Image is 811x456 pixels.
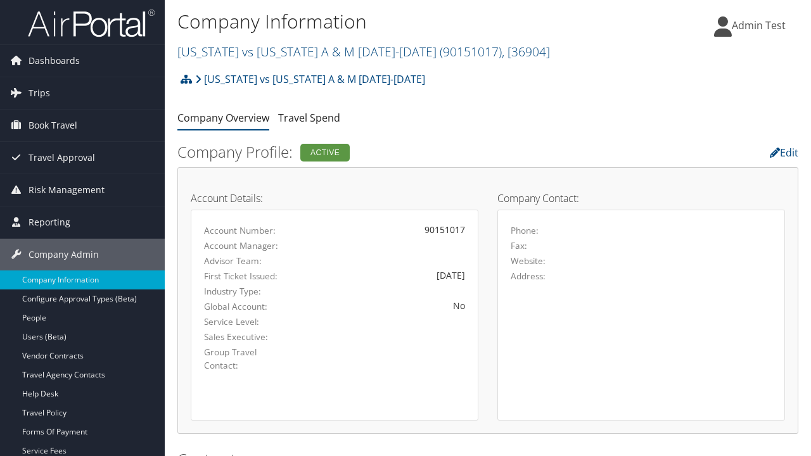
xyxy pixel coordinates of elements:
h4: Account Details: [191,193,478,203]
label: Sales Executive: [204,331,278,343]
div: Active [300,144,350,161]
div: [DATE] [297,269,465,282]
label: Global Account: [204,300,278,313]
span: Risk Management [29,174,105,206]
h1: Company Information [177,8,591,35]
span: Book Travel [29,110,77,141]
label: First Ticket Issued: [204,270,278,282]
label: Account Number: [204,224,278,237]
span: Dashboards [29,45,80,77]
label: Advisor Team: [204,255,278,267]
label: Phone: [511,224,539,237]
a: [US_STATE] vs [US_STATE] A & M [DATE]-[DATE] [195,66,425,92]
a: Company Overview [177,111,269,125]
span: Trips [29,77,50,109]
a: Edit [770,146,798,160]
label: Group Travel Contact: [204,346,278,372]
img: airportal-logo.png [28,8,155,38]
label: Industry Type: [204,285,278,298]
a: Admin Test [714,6,798,44]
a: Travel Spend [278,111,340,125]
h2: Company Profile: [177,141,585,163]
div: No [297,299,465,312]
label: Fax: [511,239,527,252]
label: Website: [511,255,546,267]
label: Service Level: [204,315,278,328]
span: Admin Test [732,18,786,32]
span: Reporting [29,206,70,238]
span: , [ 36904 ] [502,43,550,60]
span: Company Admin [29,239,99,270]
h4: Company Contact: [497,193,785,203]
label: Address: [511,270,546,282]
a: [US_STATE] vs [US_STATE] A & M [DATE]-[DATE] [177,43,550,60]
span: ( 90151017 ) [440,43,502,60]
label: Account Manager: [204,239,278,252]
div: 90151017 [297,223,465,236]
span: Travel Approval [29,142,95,174]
